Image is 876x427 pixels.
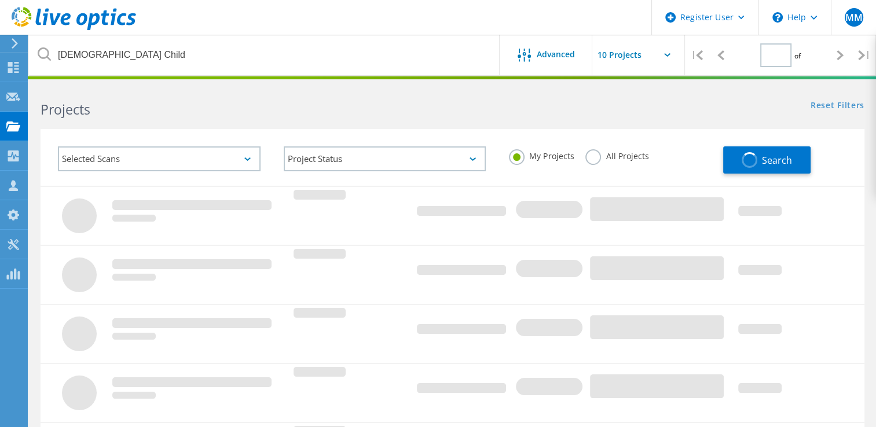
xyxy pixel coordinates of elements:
b: Projects [41,100,90,119]
div: | [852,35,876,76]
span: Search [762,154,792,167]
div: Project Status [284,146,486,171]
span: Advanced [537,50,575,58]
div: | [685,35,709,76]
span: of [794,51,801,61]
span: MM [845,13,862,22]
a: Live Optics Dashboard [12,24,136,32]
label: My Projects [509,149,574,160]
svg: \n [772,12,783,23]
a: Reset Filters [811,101,864,111]
button: Search [723,146,811,174]
input: Search projects by name, owner, ID, company, etc [29,35,500,75]
label: All Projects [585,149,648,160]
div: Selected Scans [58,146,261,171]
